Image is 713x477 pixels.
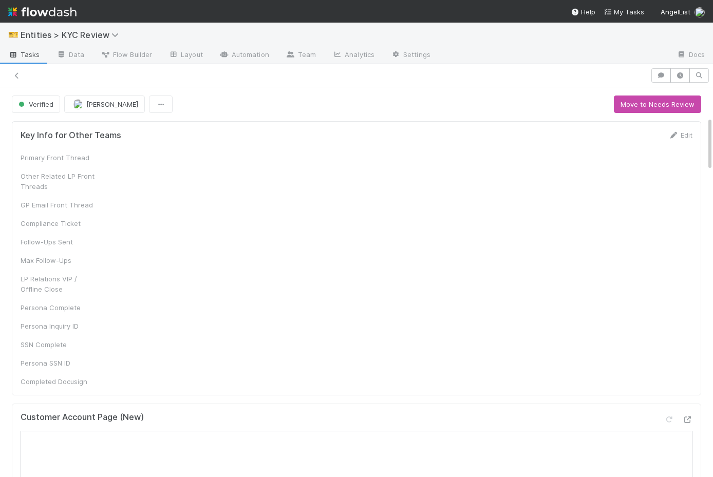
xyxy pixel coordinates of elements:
div: LP Relations VIP / Offline Close [21,274,98,294]
div: Max Follow-Ups [21,255,98,265]
img: avatar_1a1d5361-16dd-4910-a949-020dcd9f55a3.png [73,99,83,109]
span: My Tasks [604,8,644,16]
span: Tasks [8,49,40,60]
div: SSN Complete [21,339,98,350]
button: Move to Needs Review [614,96,701,113]
div: Compliance Ticket [21,218,98,228]
h5: Customer Account Page (New) [21,412,144,423]
span: 🎫 [8,30,18,39]
div: Help [571,7,595,17]
a: Edit [668,131,692,139]
a: Settings [383,47,439,64]
span: AngelList [661,8,690,16]
a: My Tasks [604,7,644,17]
button: [PERSON_NAME] [64,96,145,113]
a: Layout [160,47,211,64]
h5: Key Info for Other Teams [21,130,121,141]
a: Data [48,47,92,64]
span: Verified [16,100,53,108]
img: avatar_ec94f6e9-05c5-4d36-a6c8-d0cea77c3c29.png [695,7,705,17]
button: Verified [12,96,60,113]
a: Automation [211,47,277,64]
div: Primary Front Thread [21,152,98,163]
div: Persona Complete [21,302,98,313]
img: logo-inverted-e16ddd16eac7371096b0.svg [8,3,77,21]
span: [PERSON_NAME] [86,100,138,108]
div: Follow-Ups Sent [21,237,98,247]
span: Entities > KYC Review [21,30,124,40]
div: GP Email Front Thread [21,200,98,210]
div: Persona Inquiry ID [21,321,98,331]
a: Flow Builder [92,47,160,64]
div: Completed Docusign [21,376,98,387]
a: Docs [668,47,713,64]
div: Other Related LP Front Threads [21,171,98,192]
span: Flow Builder [101,49,152,60]
a: Analytics [324,47,383,64]
div: Persona SSN ID [21,358,98,368]
a: Team [277,47,324,64]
